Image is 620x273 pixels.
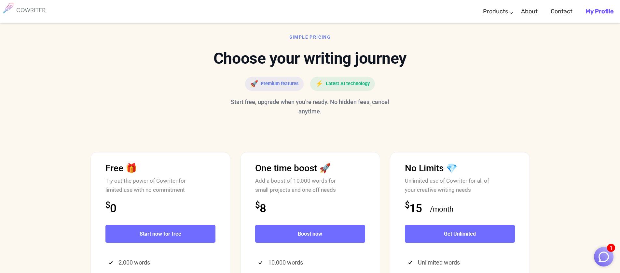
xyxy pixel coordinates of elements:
div: No Limits 💎 [405,164,515,173]
span: ⚡ [315,79,323,89]
div: Add a boost of 10,000 words for small projects and one off needs [255,173,365,204]
b: Get Unlimited [444,231,476,237]
img: Close chat [598,251,610,263]
div: 15 [405,204,430,214]
b: Boost now [298,231,322,237]
span: Latest AI technology [326,79,370,89]
a: My Profile [586,2,613,21]
span: 🚀 [250,79,258,89]
span: Premium features [261,79,298,89]
h2: Choose your writing journey [95,48,525,69]
sup: $ [255,200,260,210]
a: Boost now [255,225,365,243]
a: Get Unlimited [405,225,515,243]
a: Contact [551,2,572,21]
a: About [521,2,538,21]
div: SIMPLE PRICING [95,32,525,42]
div: Try out the power of Cowriter for limited use with no commitment [105,173,215,204]
b: My Profile [586,8,613,15]
sup: $ [405,200,409,210]
sup: $ [105,200,110,210]
div: 0 [105,204,124,214]
div: Free 🎁 [105,164,215,173]
div: 8 [255,204,274,214]
b: Start now for free [140,231,181,237]
a: Start now for free [105,225,215,243]
button: 1 [594,247,613,266]
p: Start free, upgrade when you're ready. No hidden fees, cancel anytime. [229,97,392,116]
h6: COWRITER [16,7,46,13]
span: 1 [607,244,615,252]
li: 10,000 words [258,256,365,269]
li: Unlimited words [408,256,515,269]
div: Unlimited use of Cowriter for all of your creative writing needs [405,173,515,204]
span: /month [430,205,453,214]
li: 2,000 words [109,256,215,269]
a: Products [483,2,508,21]
div: One time boost 🚀 [255,164,365,173]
